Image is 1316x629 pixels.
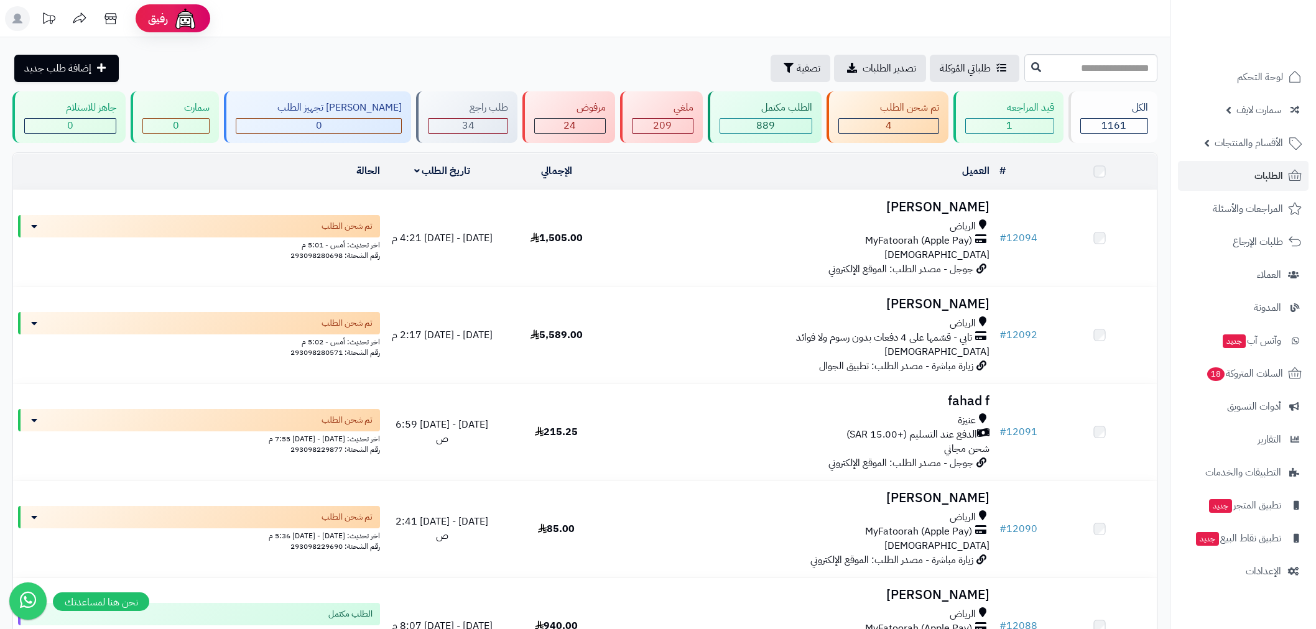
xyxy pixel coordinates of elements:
a: إضافة طلب جديد [14,55,119,82]
a: وآتس آبجديد [1178,326,1309,356]
span: تابي - قسّمها على 4 دفعات بدون رسوم ولا فوائد [796,331,972,345]
a: #12091 [999,425,1037,439]
span: زيارة مباشرة - مصدر الطلب: الموقع الإلكتروني [810,553,973,567]
img: logo-2.png [1231,35,1304,61]
a: تاريخ الطلب [414,163,471,178]
span: سمارت لايف [1236,101,1281,119]
a: الإعدادات [1178,556,1309,586]
span: 1 [1006,118,1012,133]
span: إضافة طلب جديد [24,61,91,76]
a: الكل1161 [1066,91,1160,143]
span: [DATE] - [DATE] 6:59 ص [396,417,488,446]
span: جديد [1209,499,1232,513]
div: الطلب مكتمل [720,101,812,115]
a: جاهز للاستلام 0 [10,91,128,143]
div: قيد المراجعه [965,101,1054,115]
span: [DEMOGRAPHIC_DATA] [884,538,989,553]
span: 34 [462,118,475,133]
div: سمارت [142,101,210,115]
a: تصدير الطلبات [834,55,926,82]
span: [DATE] - [DATE] 2:17 م [392,328,493,342]
span: [DEMOGRAPHIC_DATA] [884,247,989,262]
span: 209 [653,118,672,133]
span: لوحة التحكم [1237,68,1283,86]
a: #12094 [999,231,1037,246]
a: #12090 [999,521,1037,536]
span: [DEMOGRAPHIC_DATA] [884,344,989,359]
span: طلبات الإرجاع [1233,233,1283,250]
span: المراجعات والأسئلة [1213,200,1283,218]
div: اخر تحديث: [DATE] - [DATE] 7:55 م [18,431,380,444]
a: السلات المتروكة18 [1178,359,1309,388]
span: رقم الشحنة: 293098229877 [290,444,380,455]
div: 0 [143,119,209,133]
span: رقم الشحنة: 293098280571 [290,347,380,358]
span: MyFatoorah (Apple Pay) [865,234,972,248]
span: 215.25 [535,425,578,439]
span: 0 [67,118,73,133]
a: طلبات الإرجاع [1178,227,1309,257]
span: الرياض [950,510,976,525]
span: 1,505.00 [531,231,583,246]
a: أدوات التسويق [1178,392,1309,421]
h3: [PERSON_NAME] [619,297,989,311]
span: 85.00 [538,521,575,536]
span: 4 [886,118,892,133]
span: 0 [173,118,179,133]
div: 889 [720,119,812,133]
span: تطبيق نقاط البيع [1195,530,1281,547]
span: جوجل - مصدر الطلب: الموقع الإلكتروني [828,262,973,277]
div: تم شحن الطلب [838,101,939,115]
span: جوجل - مصدر الطلب: الموقع الإلكتروني [828,456,973,471]
span: شحن مجاني [944,441,989,456]
span: وآتس آب [1221,332,1281,349]
a: التقارير [1178,425,1309,454]
span: الطلبات [1254,167,1283,185]
h3: fahad f [619,394,989,408]
div: جاهز للاستلام [24,101,116,115]
a: تم شحن الطلب 4 [824,91,951,143]
div: 0 [236,119,401,133]
span: أدوات التسويق [1227,398,1281,415]
a: ملغي 209 [618,91,705,143]
span: MyFatoorah (Apple Pay) [865,525,972,539]
a: الطلب مكتمل 889 [705,91,824,143]
span: الرياض [950,316,976,331]
a: تطبيق المتجرجديد [1178,490,1309,520]
div: اخر تحديث: أمس - 5:02 م [18,334,380,347]
a: قيد المراجعه 1 [951,91,1066,143]
span: طلباتي المُوكلة [940,61,991,76]
span: عنيزة [958,413,976,428]
span: التقارير [1258,431,1281,448]
span: الرياض [950,607,976,622]
span: الرياض [950,219,976,234]
span: 889 [756,118,775,133]
a: تحديثات المنصة [33,6,64,34]
div: [PERSON_NAME] تجهيز الطلب [236,101,402,115]
span: تطبيق المتجر [1208,497,1281,514]
span: زيارة مباشرة - مصدر الطلب: تطبيق الجوال [819,359,973,374]
span: 1161 [1101,118,1126,133]
span: تم شحن الطلب [322,414,373,426]
span: [DATE] - [DATE] 4:21 م [392,231,493,246]
span: 5,589.00 [531,328,583,342]
span: تم شحن الطلب [322,317,373,329]
div: مرفوض [534,101,605,115]
a: مرفوض 24 [520,91,617,143]
span: # [999,231,1006,246]
span: جديد [1196,532,1219,546]
button: تصفية [771,55,830,82]
a: # [999,163,1006,178]
span: # [999,425,1006,439]
span: 18 [1207,367,1225,381]
span: الإعدادات [1246,562,1281,580]
div: ملغي [632,101,693,115]
span: التطبيقات والخدمات [1205,464,1281,481]
a: لوحة التحكم [1178,62,1309,92]
span: رفيق [148,11,168,26]
a: التطبيقات والخدمات [1178,457,1309,487]
a: [PERSON_NAME] تجهيز الطلب 0 [221,91,414,143]
a: #12092 [999,328,1037,342]
a: العملاء [1178,260,1309,290]
a: الإجمالي [541,163,572,178]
